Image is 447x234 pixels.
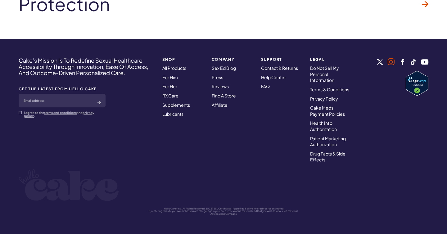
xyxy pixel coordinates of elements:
a: FAQ [261,83,270,89]
a: Find A Store [212,93,236,98]
p: Hello Cake, Inc. All Rights Reserved, 2023 | SSL Certificate | Apple Pay & all major credit cards... [19,207,428,210]
strong: Support [261,57,303,61]
a: Reviews [212,83,229,89]
a: Do Not Sell My Personal Information [310,65,339,83]
a: terms and conditions [44,111,77,115]
a: Supplements [162,102,190,108]
a: Terms & Conditions [310,87,349,92]
p: By entering this site you swear that you are of legal age in your area to view adult material and... [19,210,428,213]
a: Cake Meds Payment Policies [310,105,345,117]
a: For Him [162,74,178,80]
a: Health Info Authorization [310,120,337,132]
a: Verify LegitScript Approval for www.hellocake.com [406,71,428,96]
a: Sex Ed Blog [212,65,236,71]
a: privacy policy [24,111,94,118]
a: Help Center [261,74,286,80]
a: Drug Facts & Side Effects [310,151,345,163]
p: I agree to the and . [24,111,106,117]
img: logo-white [19,169,119,201]
a: RX Care [162,93,178,98]
a: Contact & Returns [261,65,298,71]
strong: SHOP [162,57,204,61]
img: Verify Approval for www.hellocake.com [406,71,428,96]
a: Affiliate [212,102,228,108]
a: Press [212,74,223,80]
a: Lubricants [162,111,183,117]
strong: GET THE LATEST FROM HELLO CAKE [19,87,106,91]
h4: Cake’s Mission Is To Redefine Sexual Healthcare Accessibility Through Innovation, Ease Of Access,... [19,57,154,76]
strong: COMPANY [212,57,254,61]
a: All Products [162,65,186,71]
a: For Her [162,83,177,89]
a: Privacy Policy [310,96,338,101]
strong: Legal [310,57,352,61]
a: A Hello Cake Company [210,212,237,215]
a: Patient Marketing Authorization [310,136,346,147]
